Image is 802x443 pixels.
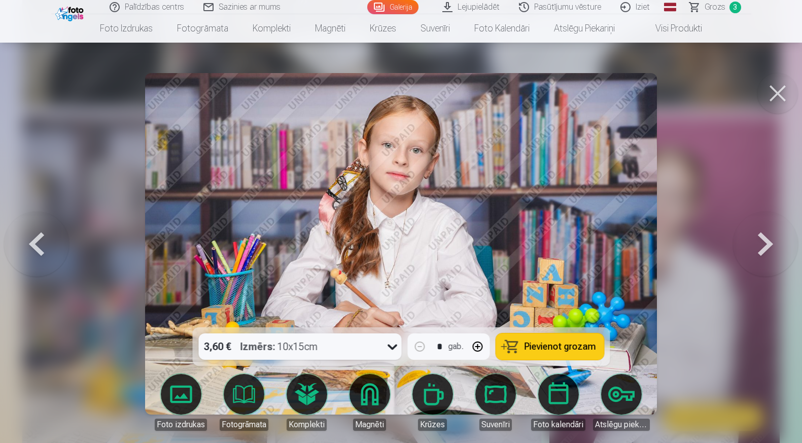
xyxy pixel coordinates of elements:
[358,14,408,43] a: Krūzes
[220,419,268,431] div: Fotogrāmata
[240,14,303,43] a: Komplekti
[418,419,447,431] div: Krūzes
[627,14,714,43] a: Visi produkti
[462,14,542,43] a: Foto kalendāri
[479,419,512,431] div: Suvenīri
[198,333,236,360] div: 3,60 €
[278,374,335,431] a: Komplekti
[542,14,627,43] a: Atslēgu piekariņi
[88,14,165,43] a: Foto izdrukas
[240,333,318,360] div: 10x15cm
[303,14,358,43] a: Magnēti
[404,374,461,431] a: Krūzes
[593,374,650,431] a: Atslēgu piekariņi
[155,419,207,431] div: Foto izdrukas
[153,374,210,431] a: Foto izdrukas
[531,419,585,431] div: Foto kalendāri
[448,340,463,353] div: gab.
[240,339,275,354] strong: Izmērs :
[524,342,596,351] span: Pievienot grozam
[496,333,604,360] button: Pievienot grozam
[353,419,386,431] div: Magnēti
[165,14,240,43] a: Fotogrāmata
[216,374,272,431] a: Fotogrāmata
[408,14,462,43] a: Suvenīri
[467,374,524,431] a: Suvenīri
[705,1,725,13] span: Grozs
[287,419,327,431] div: Komplekti
[593,419,650,431] div: Atslēgu piekariņi
[55,4,86,21] img: /fa1
[341,374,398,431] a: Magnēti
[729,2,741,13] span: 3
[530,374,587,431] a: Foto kalendāri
